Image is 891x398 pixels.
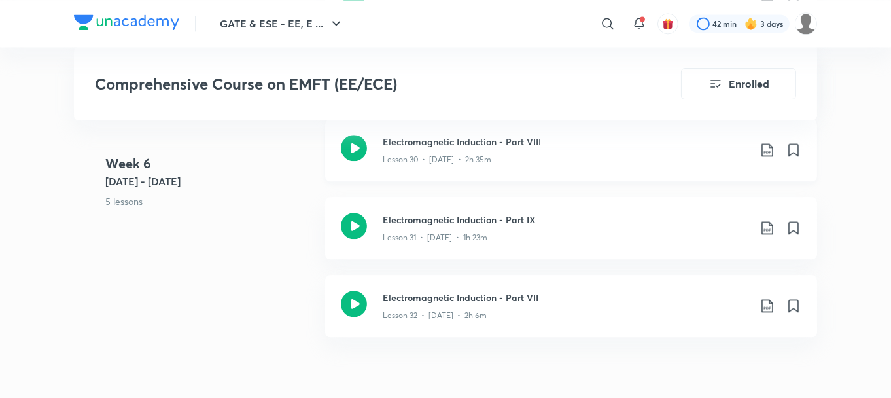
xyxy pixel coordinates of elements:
p: Lesson 31 • [DATE] • 1h 23m [383,232,487,244]
h3: Electromagnetic Induction - Part IX [383,213,749,226]
img: streak [744,17,758,30]
a: Electromagnetic Induction - Part IXLesson 31 • [DATE] • 1h 23m [325,197,817,275]
h3: Electromagnetic Induction - Part VII [383,291,749,304]
a: Electromagnetic Induction - Part VIILesson 32 • [DATE] • 2h 6m [325,275,817,353]
img: avatar [662,18,674,29]
a: Electromagnetic Induction - Part VIIILesson 30 • [DATE] • 2h 35m [325,119,817,197]
p: 5 lessons [105,194,315,208]
h3: Electromagnetic Induction - Part VIII [383,135,749,149]
button: Enrolled [681,68,796,99]
h5: [DATE] - [DATE] [105,173,315,189]
button: avatar [657,13,678,34]
img: Divyanshu [795,12,817,35]
button: GATE & ESE - EE, E ... [212,10,352,37]
h4: Week 6 [105,154,315,173]
h3: Comprehensive Course on EMFT (EE/ECE) [95,75,607,94]
p: Lesson 32 • [DATE] • 2h 6m [383,310,487,321]
a: Company Logo [74,14,179,33]
p: Lesson 30 • [DATE] • 2h 35m [383,154,491,166]
img: Company Logo [74,14,179,30]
